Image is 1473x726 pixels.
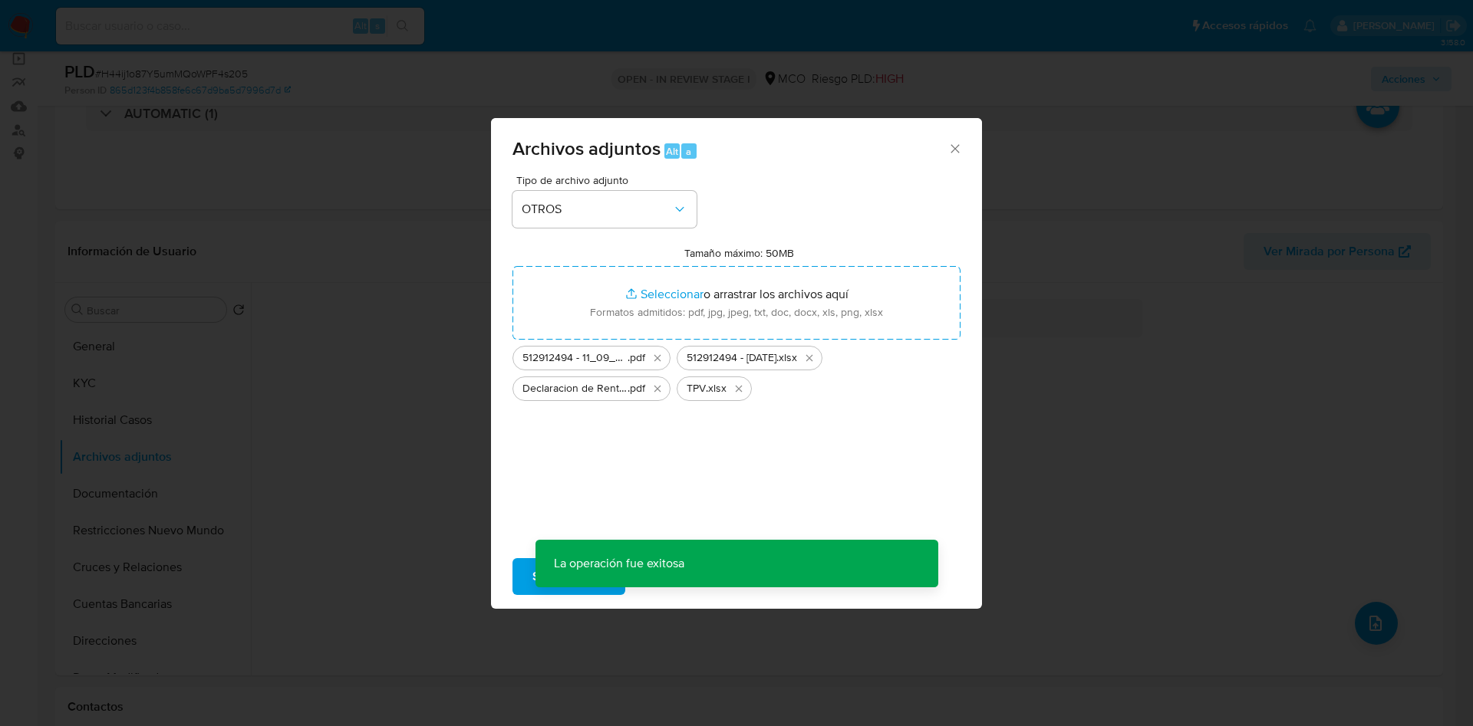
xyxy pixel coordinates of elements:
[512,558,625,595] button: Subir archivo
[532,560,605,593] span: Subir archivo
[522,381,628,396] span: Declaracion de Renta 2023
[686,144,691,159] span: a
[666,144,678,159] span: Alt
[628,381,645,396] span: .pdf
[648,379,667,398] button: Eliminar Declaracion de Renta 2023.pdf
[512,135,661,162] span: Archivos adjuntos
[648,349,667,367] button: Eliminar 512912494 - 11_09_2025.pdf
[687,381,706,396] span: TPV
[730,379,748,398] button: Eliminar TPV.xlsx
[684,246,794,260] label: Tamaño máximo: 50MB
[522,202,672,217] span: OTROS
[687,350,776,366] span: 512912494 - [DATE]
[947,141,961,155] button: Cerrar
[516,175,700,186] span: Tipo de archivo adjunto
[512,191,697,228] button: OTROS
[628,350,645,366] span: .pdf
[535,540,703,587] p: La operación fue exitosa
[522,350,628,366] span: 512912494 - 11_09_2025
[776,350,797,366] span: .xlsx
[651,560,701,593] span: Cancelar
[512,340,961,401] ul: Archivos seleccionados
[706,381,727,396] span: .xlsx
[800,349,819,367] button: Eliminar 512912494 - 11-09-2025.xlsx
